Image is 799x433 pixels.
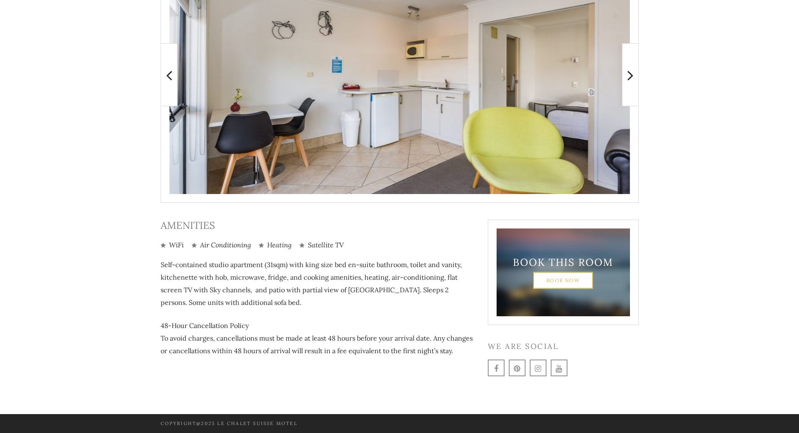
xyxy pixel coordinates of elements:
[488,342,639,351] h3: We are social
[533,272,593,289] a: Book Now
[259,240,291,250] li: Heating
[161,419,393,428] p: Copyright@2025 Le Chalet suisse Motel
[161,258,475,309] p: Self-contained studio apartment (31sqm) with king size bed en-suite bathroom, toilet and vanity, ...
[192,240,251,250] li: Air Conditioning
[161,240,184,250] li: WiFi
[161,319,475,357] p: 48-Hour Cancellation Policy To avoid charges, cancellations must be made at least 48 hours before...
[299,240,344,250] li: Satellite TV
[511,256,615,268] h3: Book This Room
[161,220,475,232] h3: Amenities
